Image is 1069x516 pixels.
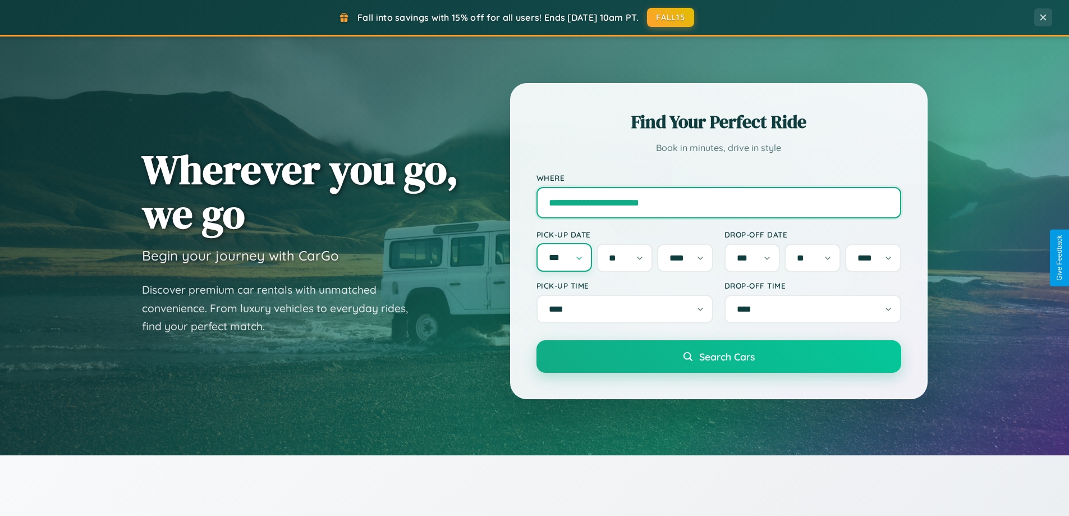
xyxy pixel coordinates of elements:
[1056,235,1063,281] div: Give Feedback
[536,140,901,156] p: Book in minutes, drive in style
[536,230,713,239] label: Pick-up Date
[536,281,713,290] label: Pick-up Time
[357,12,639,23] span: Fall into savings with 15% off for all users! Ends [DATE] 10am PT.
[142,281,423,336] p: Discover premium car rentals with unmatched convenience. From luxury vehicles to everyday rides, ...
[142,147,458,236] h1: Wherever you go, we go
[724,230,901,239] label: Drop-off Date
[536,173,901,182] label: Where
[536,109,901,134] h2: Find Your Perfect Ride
[724,281,901,290] label: Drop-off Time
[647,8,694,27] button: FALL15
[142,247,339,264] h3: Begin your journey with CarGo
[536,340,901,373] button: Search Cars
[699,350,755,363] span: Search Cars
